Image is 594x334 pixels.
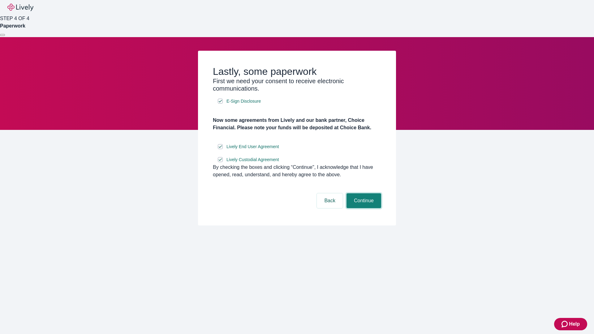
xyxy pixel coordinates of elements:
button: Back [317,193,343,208]
a: e-sign disclosure document [225,156,280,164]
div: By checking the boxes and clicking “Continue", I acknowledge that I have opened, read, understand... [213,164,381,178]
button: Continue [346,193,381,208]
span: Lively Custodial Agreement [226,156,279,163]
span: E-Sign Disclosure [226,98,261,105]
h2: Lastly, some paperwork [213,66,381,77]
span: Help [569,320,580,328]
img: Lively [7,4,33,11]
h4: Now some agreements from Lively and our bank partner, Choice Financial. Please note your funds wi... [213,117,381,131]
h3: First we need your consent to receive electronic communications. [213,77,381,92]
svg: Zendesk support icon [562,320,569,328]
button: Zendesk support iconHelp [554,318,587,330]
span: Lively End User Agreement [226,143,279,150]
a: e-sign disclosure document [225,143,280,151]
a: e-sign disclosure document [225,97,262,105]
